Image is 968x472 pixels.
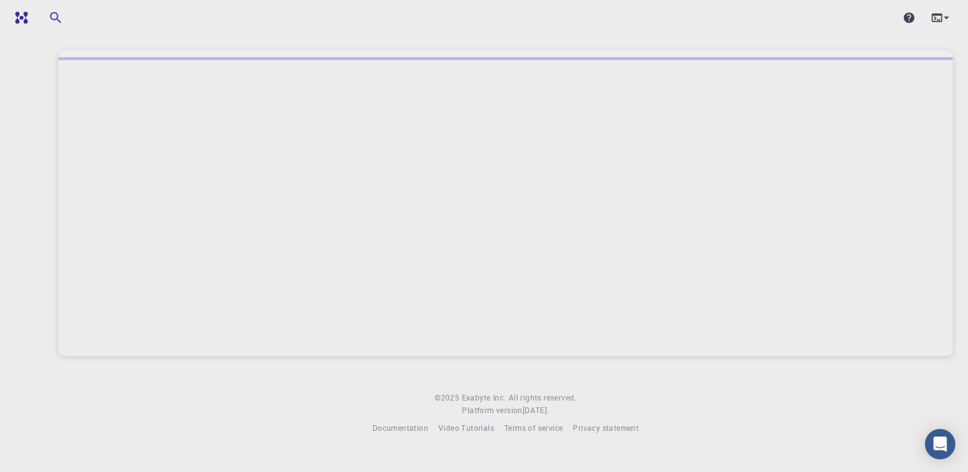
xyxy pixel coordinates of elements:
span: Terms of service [504,423,563,433]
span: [DATE] . [523,405,549,415]
a: Exabyte Inc. [462,392,506,404]
span: Video Tutorials [438,423,494,433]
span: Privacy statement [573,423,639,433]
a: [DATE]. [523,404,549,417]
span: Exabyte Inc. [462,392,506,402]
a: Video Tutorials [438,422,494,435]
span: Documentation [373,423,428,433]
span: All rights reserved. [509,392,576,404]
img: logo [10,11,28,24]
div: Open Intercom Messenger [925,429,955,459]
span: © 2025 [435,392,461,404]
a: Documentation [373,422,428,435]
a: Privacy statement [573,422,639,435]
a: Terms of service [504,422,563,435]
span: Platform version [462,404,522,417]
